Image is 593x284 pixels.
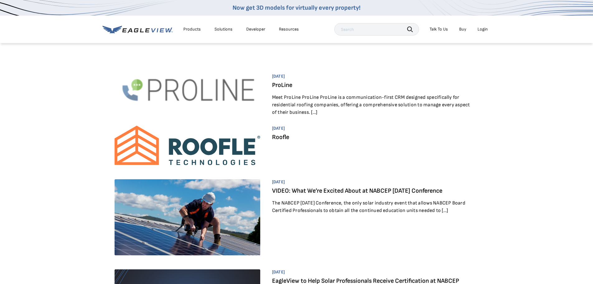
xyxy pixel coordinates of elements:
[272,200,473,214] p: The NABCEP [DATE] Conference, the only solar industry event that allows NABCEP Board Certified Pr...
[334,23,419,36] input: Search
[279,26,299,32] div: Resources
[272,187,442,195] a: VIDEO: What We’re Excited About at NABCEP [DATE] Conference
[478,26,488,32] div: Login
[272,81,292,89] a: ProLine
[115,179,261,255] img: Solar Installer
[214,26,233,32] div: Solutions
[272,74,473,79] span: [DATE]
[246,26,265,32] a: Developer
[272,94,473,116] p: Meet ProLine ProLine ProLine is a communication-first CRM designed specifically for residential r...
[272,269,473,275] span: [DATE]
[272,133,289,141] a: Roofle
[272,179,473,185] span: [DATE]
[183,26,201,32] div: Products
[272,126,473,131] span: [DATE]
[459,26,466,32] a: Buy
[233,4,360,12] a: Now get 3D models for virtually every property!
[430,26,448,32] div: Talk To Us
